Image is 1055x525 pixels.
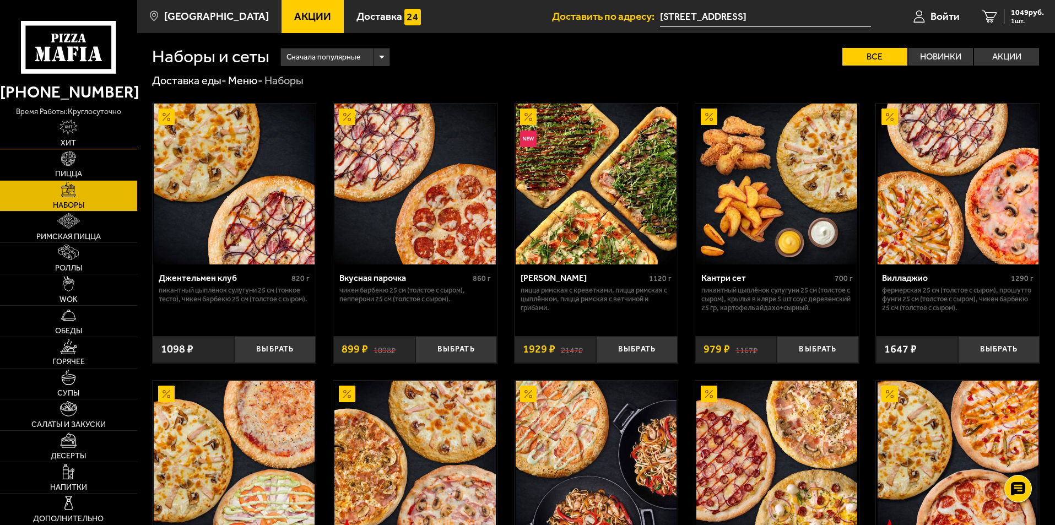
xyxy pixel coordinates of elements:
[33,515,104,523] span: Дополнительно
[520,386,537,402] img: Акционный
[159,273,289,283] div: Джентельмен клуб
[61,139,76,147] span: Хит
[908,48,973,66] label: Новинки
[52,358,85,366] span: Горячее
[291,274,310,283] span: 820 г
[876,104,1040,264] a: АкционныйВилладжио
[1011,274,1034,283] span: 1290 г
[342,344,368,355] span: 899 ₽
[701,109,717,125] img: Акционный
[159,286,310,304] p: Пикантный цыплёнок сулугуни 25 см (тонкое тесто), Чикен Барбекю 25 см (толстое с сыром).
[51,452,86,460] span: Десерты
[701,386,717,402] img: Акционный
[521,273,647,283] div: [PERSON_NAME]
[695,104,859,264] a: АкционныйКантри сет
[1011,9,1044,17] span: 1049 руб.
[516,104,677,264] img: Мама Миа
[878,104,1038,264] img: Вилладжио
[777,336,858,363] button: Выбрать
[660,7,871,27] span: Белградская улица, 6к2
[515,104,678,264] a: АкционныйНовинкаМама Миа
[884,344,917,355] span: 1647 ₽
[523,344,555,355] span: 1929 ₽
[294,11,331,21] span: Акции
[152,74,226,87] a: Доставка еды-
[161,344,193,355] span: 1098 ₽
[521,286,672,312] p: Пицца Римская с креветками, Пицца Римская с цыплёнком, Пицца Римская с ветчиной и грибами.
[415,336,497,363] button: Выбрать
[561,344,583,355] s: 2147 ₽
[57,389,79,397] span: Супы
[882,286,1034,312] p: Фермерская 25 см (толстое с сыром), Прошутто Фунги 25 см (толстое с сыром), Чикен Барбекю 25 см (...
[881,109,898,125] img: Акционный
[334,104,495,264] img: Вкусная парочка
[31,421,106,429] span: Салаты и закуски
[881,386,898,402] img: Акционный
[59,296,78,304] span: WOK
[356,11,402,21] span: Доставка
[930,11,960,21] span: Войти
[264,74,304,88] div: Наборы
[53,202,84,209] span: Наборы
[1011,18,1044,24] span: 1 шт.
[152,48,269,66] h1: Наборы и сеты
[154,104,315,264] img: Джентельмен клуб
[835,274,853,283] span: 700 г
[958,336,1040,363] button: Выбрать
[520,131,537,147] img: Новинка
[158,109,175,125] img: Акционный
[735,344,758,355] s: 1167 ₽
[660,7,871,27] input: Ваш адрес доставки
[55,264,82,272] span: Роллы
[701,273,832,283] div: Кантри сет
[552,11,660,21] span: Доставить по адресу:
[374,344,396,355] s: 1098 ₽
[974,48,1039,66] label: Акции
[473,274,491,283] span: 860 г
[649,274,672,283] span: 1120 г
[55,327,82,335] span: Обеды
[158,386,175,402] img: Акционный
[50,484,87,491] span: Напитки
[842,48,907,66] label: Все
[404,9,421,25] img: 15daf4d41897b9f0e9f617042186c801.svg
[339,286,491,304] p: Чикен Барбекю 25 см (толстое с сыром), Пепперони 25 см (толстое с сыром).
[520,109,537,125] img: Акционный
[36,233,101,241] span: Римская пицца
[153,104,316,264] a: АкционныйДжентельмен клуб
[704,344,730,355] span: 979 ₽
[339,109,355,125] img: Акционный
[164,11,269,21] span: [GEOGRAPHIC_DATA]
[882,273,1008,283] div: Вилладжио
[55,170,82,178] span: Пицца
[228,74,263,87] a: Меню-
[286,47,360,68] span: Сначала популярные
[339,386,355,402] img: Акционный
[333,104,497,264] a: АкционныйВкусная парочка
[234,336,316,363] button: Выбрать
[596,336,678,363] button: Выбрать
[701,286,853,312] p: Пикантный цыплёнок сулугуни 25 см (толстое с сыром), крылья в кляре 5 шт соус деревенский 25 гр, ...
[339,273,470,283] div: Вкусная парочка
[696,104,857,264] img: Кантри сет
